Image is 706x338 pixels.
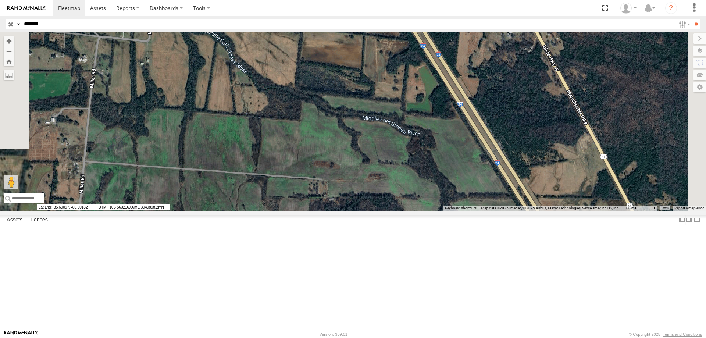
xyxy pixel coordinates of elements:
label: Hide Summary Table [693,215,700,225]
div: Nele . [618,3,639,14]
span: 100 m [624,206,635,210]
label: Dock Summary Table to the Left [678,215,685,225]
button: Zoom Home [4,56,14,66]
label: Map Settings [693,82,706,92]
span: Map data ©2025 Imagery ©2025 Airbus, Maxar Technologies, Vexcel Imaging US, Inc. [481,206,620,210]
button: Zoom in [4,36,14,46]
label: Search Query [15,19,21,29]
i: ? [665,2,677,14]
span: 16S 563216.06mE 3949898.2mN [97,204,170,210]
a: Visit our Website [4,331,38,338]
img: rand-logo.svg [7,6,46,11]
label: Measure [4,70,14,80]
button: Drag Pegman onto the map to open Street View [4,175,18,189]
button: Zoom out [4,46,14,56]
label: Search Filter Options [676,19,692,29]
div: © Copyright 2025 - [629,332,702,337]
button: Keyboard shortcuts [445,206,477,211]
label: Assets [3,215,26,225]
span: 35.69097, -86.30132 [37,204,96,210]
div: Version: 309.01 [320,332,347,337]
a: Report a map error [674,206,704,210]
label: Fences [27,215,51,225]
a: Terms and Conditions [663,332,702,337]
button: Map Scale: 100 m per 52 pixels [622,206,657,211]
label: Dock Summary Table to the Right [685,215,693,225]
a: Terms (opens in new tab) [661,207,669,210]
